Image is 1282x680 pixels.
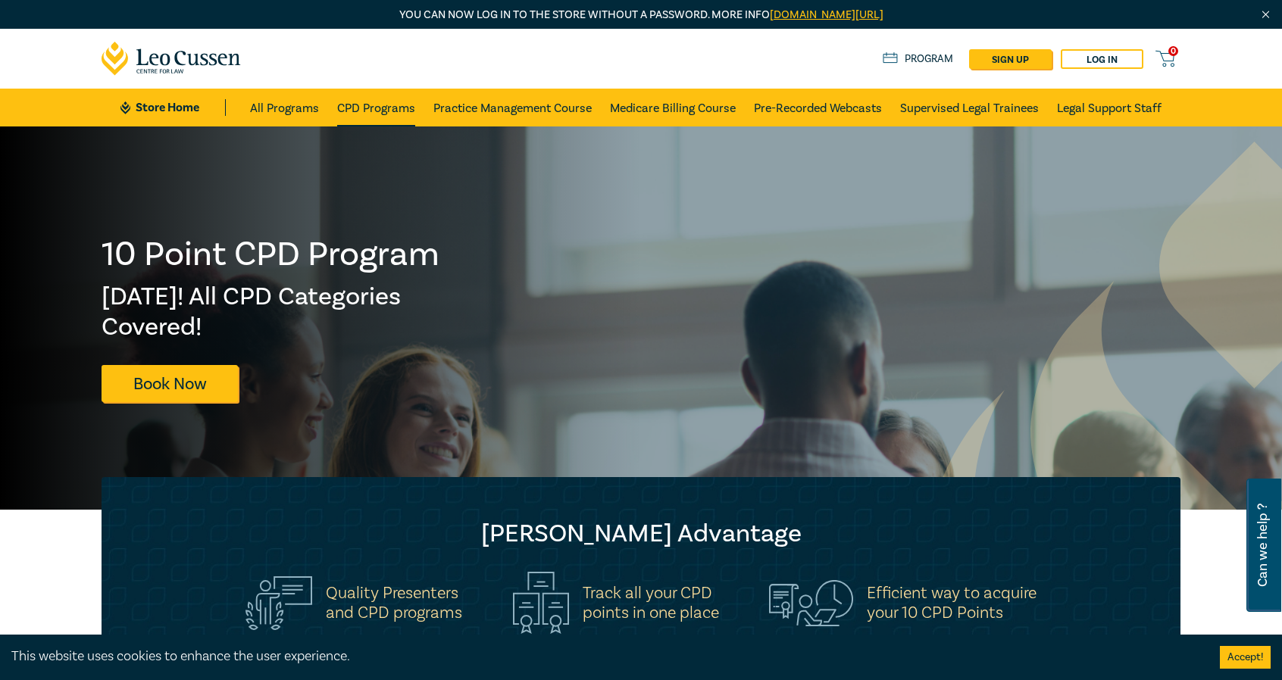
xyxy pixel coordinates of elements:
[969,49,1052,69] a: sign up
[102,282,441,342] h2: [DATE]! All CPD Categories Covered!
[1259,8,1272,21] img: Close
[900,89,1039,126] a: Supervised Legal Trainees
[102,235,441,274] h1: 10 Point CPD Program
[513,572,569,634] img: Track all your CPD<br>points in one place
[1057,89,1162,126] a: Legal Support Staff
[1168,46,1178,56] span: 0
[433,89,592,126] a: Practice Management Course
[583,583,719,622] h5: Track all your CPD points in one place
[1255,488,1270,603] span: Can we help ?
[337,89,415,126] a: CPD Programs
[326,583,462,622] h5: Quality Presenters and CPD programs
[883,51,953,67] a: Program
[250,89,319,126] a: All Programs
[102,365,238,402] a: Book Now
[11,647,1197,666] div: This website uses cookies to enhance the user experience.
[1061,49,1143,69] a: Log in
[754,89,882,126] a: Pre-Recorded Webcasts
[102,7,1180,23] p: You can now log in to the store without a password. More info
[770,8,883,22] a: [DOMAIN_NAME][URL]
[245,576,312,630] img: Quality Presenters<br>and CPD programs
[120,99,226,116] a: Store Home
[132,519,1150,549] h2: [PERSON_NAME] Advantage
[867,583,1037,622] h5: Efficient way to acquire your 10 CPD Points
[1220,646,1271,669] button: Accept cookies
[610,89,736,126] a: Medicare Billing Course
[769,580,853,625] img: Efficient way to acquire<br>your 10 CPD Points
